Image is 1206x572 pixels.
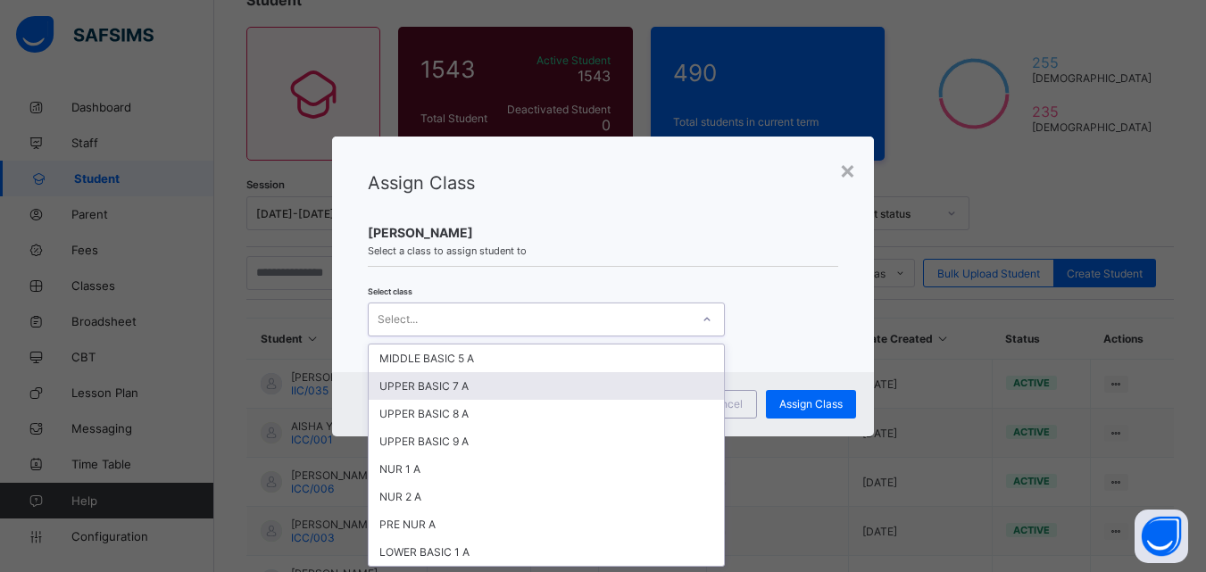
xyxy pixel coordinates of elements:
div: NUR 2 A [369,483,724,510]
div: UPPER BASIC 8 A [369,400,724,427]
button: Open asap [1135,510,1188,563]
div: UPPER BASIC 7 A [369,372,724,400]
span: Cancel [707,397,743,410]
span: [PERSON_NAME] [368,225,839,240]
div: MIDDLE BASIC 5 A [369,344,724,372]
div: LOWER BASIC 1 A [369,538,724,566]
span: Assign Class [779,397,843,410]
div: UPPER BASIC 9 A [369,427,724,455]
div: Select... [378,303,418,336]
span: Select class [368,286,412,296]
div: PRE NUR A [369,510,724,538]
span: Assign Class [368,172,475,194]
div: NUR 1 A [369,455,724,483]
span: Select a class to assign student to [368,245,839,257]
div: × [839,154,856,185]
